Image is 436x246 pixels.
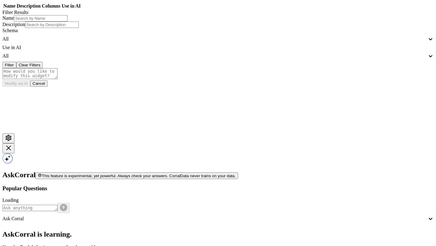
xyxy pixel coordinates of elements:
[41,3,61,9] th: Columns
[16,3,41,9] th: Description
[2,230,434,238] h2: AskCorral is learning.
[2,80,30,87] button: Modify via AI
[2,36,427,42] div: All
[61,3,81,9] th: Use in AI
[30,80,48,87] button: Cancel
[2,10,434,15] div: Filter Results
[14,15,68,22] input: Search by Name
[2,185,434,192] h3: Popular Questions
[2,216,427,221] div: Ask Corral
[2,198,434,203] div: Loading
[25,22,79,28] input: Search by Description
[35,172,238,179] button: This feature is experimental, yet powerful. Always check your answers. CorralData never trains on...
[2,28,18,33] label: Schema
[2,45,21,50] label: Use in AI
[42,174,236,178] span: This feature is experimental, yet powerful. Always check your answers. CorralData never trains on...
[16,62,43,68] button: Clear Filters
[3,3,16,9] th: Name
[2,15,14,21] label: Name
[2,22,25,27] label: Description
[2,62,16,68] button: Filter
[2,171,35,179] span: AskCorral
[2,53,427,59] div: All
